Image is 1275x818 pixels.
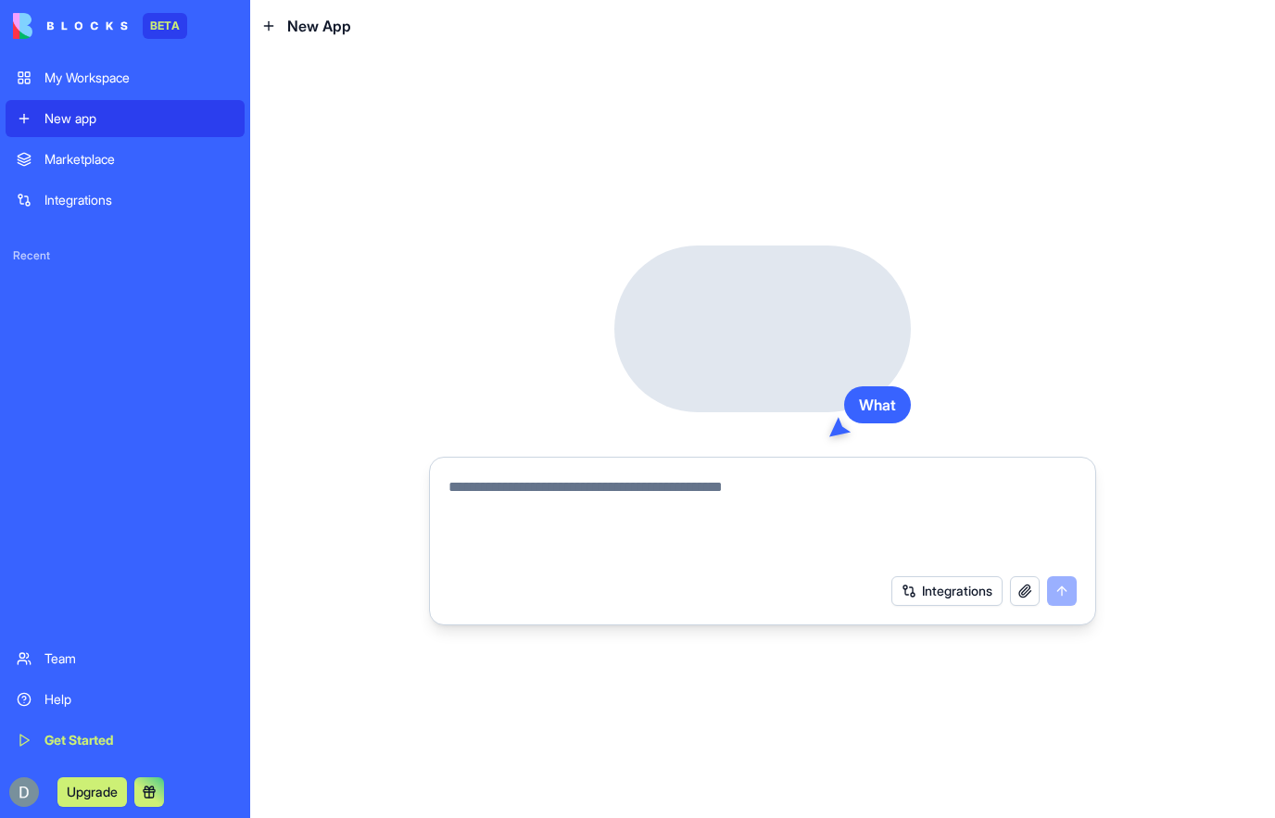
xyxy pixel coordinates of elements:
a: Upgrade [57,782,127,800]
span: New App [287,15,351,37]
a: My Workspace [6,59,245,96]
div: My Workspace [44,69,234,87]
div: BETA [143,13,187,39]
div: Help [44,690,234,709]
div: New app [44,109,234,128]
img: ACg8ocL14O24brInuUl-c27i0YSfFU_vHBpL2bsEyyPTXm4yOU-sMw=s96-c [9,777,39,807]
a: Get Started [6,722,245,759]
div: What [844,386,911,423]
img: logo [13,13,128,39]
div: Integrations [44,191,234,209]
a: Marketplace [6,141,245,178]
a: BETA [13,13,187,39]
div: Get Started [44,731,234,749]
span: Recent [6,248,245,263]
a: Help [6,681,245,718]
a: New app [6,100,245,137]
button: Upgrade [57,777,127,807]
div: Team [44,649,234,668]
a: Team [6,640,245,677]
a: Integrations [6,182,245,219]
div: Marketplace [44,150,234,169]
button: Integrations [891,576,1003,606]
